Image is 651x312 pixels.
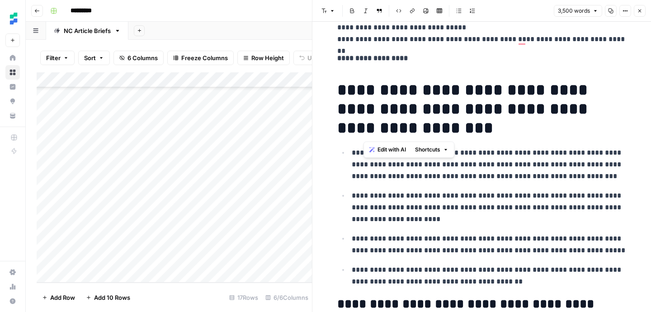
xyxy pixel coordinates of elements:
[5,109,20,123] a: Your Data
[5,265,20,279] a: Settings
[84,53,96,62] span: Sort
[46,22,128,40] a: NC Article Briefs
[558,7,590,15] span: 3,500 words
[127,53,158,62] span: 6 Columns
[40,51,75,65] button: Filter
[64,26,111,35] div: NC Article Briefs
[411,144,452,156] button: Shortcuts
[50,293,75,302] span: Add Row
[78,51,110,65] button: Sort
[46,53,61,62] span: Filter
[415,146,440,154] span: Shortcuts
[237,51,290,65] button: Row Height
[5,51,20,65] a: Home
[5,279,20,294] a: Usage
[366,144,410,156] button: Edit with AI
[5,7,20,30] button: Workspace: Ten Speed
[554,5,602,17] button: 3,500 words
[262,290,312,305] div: 6/6 Columns
[181,53,228,62] span: Freeze Columns
[37,290,80,305] button: Add Row
[5,294,20,308] button: Help + Support
[251,53,284,62] span: Row Height
[293,51,329,65] button: Undo
[307,53,323,62] span: Undo
[80,290,136,305] button: Add 10 Rows
[226,290,262,305] div: 17 Rows
[5,94,20,109] a: Opportunities
[94,293,130,302] span: Add 10 Rows
[5,10,22,27] img: Ten Speed Logo
[167,51,234,65] button: Freeze Columns
[5,80,20,94] a: Insights
[113,51,164,65] button: 6 Columns
[377,146,406,154] span: Edit with AI
[5,65,20,80] a: Browse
